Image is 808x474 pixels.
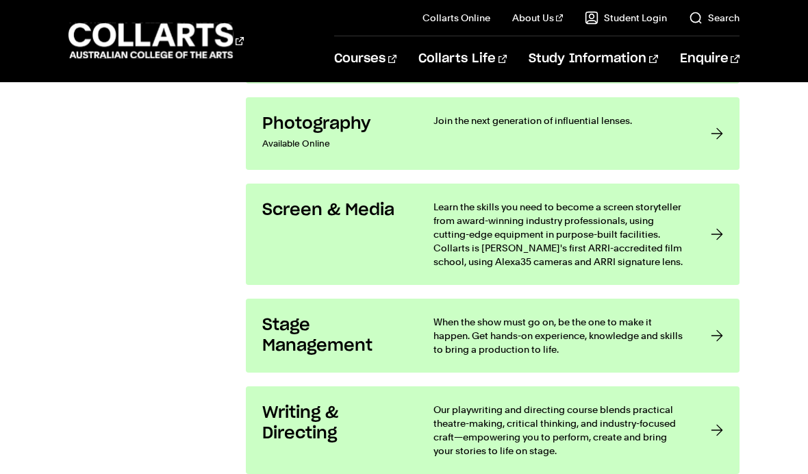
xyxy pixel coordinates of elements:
[680,36,740,82] a: Enquire
[246,184,739,285] a: Screen & Media Learn the skills you need to become a screen storyteller from award-winning indust...
[422,11,490,25] a: Collarts Online
[262,403,406,444] h3: Writing & Directing
[334,36,396,82] a: Courses
[68,21,244,60] div: Go to homepage
[689,11,740,25] a: Search
[433,403,683,458] p: Our playwriting and directing course blends practical theatre-making, critical thinking, and indu...
[246,386,739,474] a: Writing & Directing Our playwriting and directing course blends practical theatre-making, critica...
[246,299,739,373] a: Stage Management When the show must go on, be the one to make it happen. Get hands-on experience,...
[262,315,406,356] h3: Stage Management
[529,36,657,82] a: Study Information
[585,11,667,25] a: Student Login
[433,114,683,127] p: Join the next generation of influential lenses.
[433,200,683,269] p: Learn the skills you need to become a screen storyteller from award-winning industry professional...
[433,315,683,356] p: When the show must go on, be the one to make it happen. Get hands-on experience, knowledge and sk...
[512,11,563,25] a: About Us
[246,97,739,170] a: Photography Available Online Join the next generation of influential lenses.
[418,36,507,82] a: Collarts Life
[262,134,406,153] p: Available Online
[262,114,406,134] h3: Photography
[262,200,406,221] h3: Screen & Media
